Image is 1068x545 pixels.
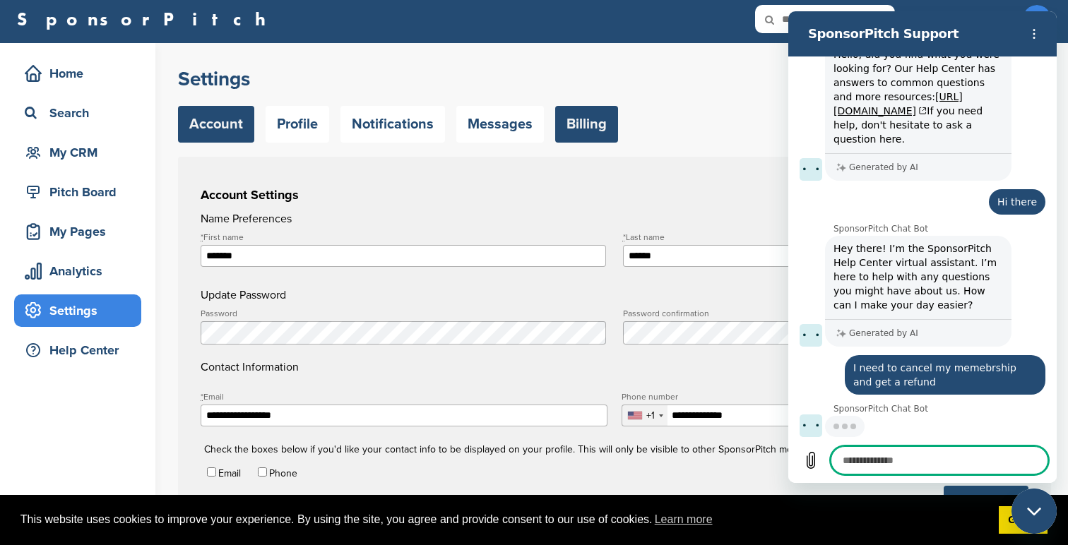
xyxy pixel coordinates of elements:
[340,106,445,143] a: Notifications
[178,106,254,143] a: Account
[201,309,606,318] label: Password
[788,11,1057,483] iframe: Messaging window
[14,57,141,90] a: Home
[1023,5,1051,33] span: MR
[623,309,1028,318] label: Password confirmation
[21,219,141,244] div: My Pages
[14,136,141,169] a: My CRM
[456,106,544,143] a: Messages
[17,10,275,28] a: SponsorPitch
[622,405,667,426] div: Selected country
[201,392,203,402] abbr: required
[909,9,1009,29] h3: [PERSON_NAME]
[14,334,141,366] a: Help Center
[266,106,329,143] a: Profile
[201,232,203,242] abbr: required
[21,61,141,86] div: Home
[269,467,297,479] label: Phone
[623,232,626,242] abbr: required
[555,106,618,143] a: Billing
[218,467,241,479] label: Email
[21,100,141,126] div: Search
[622,393,1028,401] label: Phone number
[646,411,655,421] div: +1
[999,506,1048,534] a: dismiss cookie message
[201,233,606,241] label: First name
[14,176,141,208] a: Pitch Board
[21,258,141,284] div: Analytics
[653,509,715,530] a: learn more about cookies
[201,309,1028,376] h4: Contact Information
[623,233,1028,241] label: Last name
[909,4,1009,35] a: [PERSON_NAME]
[14,97,141,129] a: Search
[201,210,1028,227] h4: Name Preferences
[201,393,607,401] label: Email
[201,287,1028,304] h4: Update Password
[21,337,141,363] div: Help Center
[20,509,987,530] span: This website uses cookies to improve your experience. By using the site, you agree and provide co...
[178,66,1051,92] h2: Settings
[14,215,141,248] a: My Pages
[14,255,141,287] a: Analytics
[21,179,141,205] div: Pitch Board
[1011,489,1057,534] iframe: Button to launch messaging window, conversation in progress
[21,140,141,165] div: My CRM
[21,298,141,323] div: Settings
[14,294,141,327] a: Settings
[201,185,1028,205] h3: Account Settings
